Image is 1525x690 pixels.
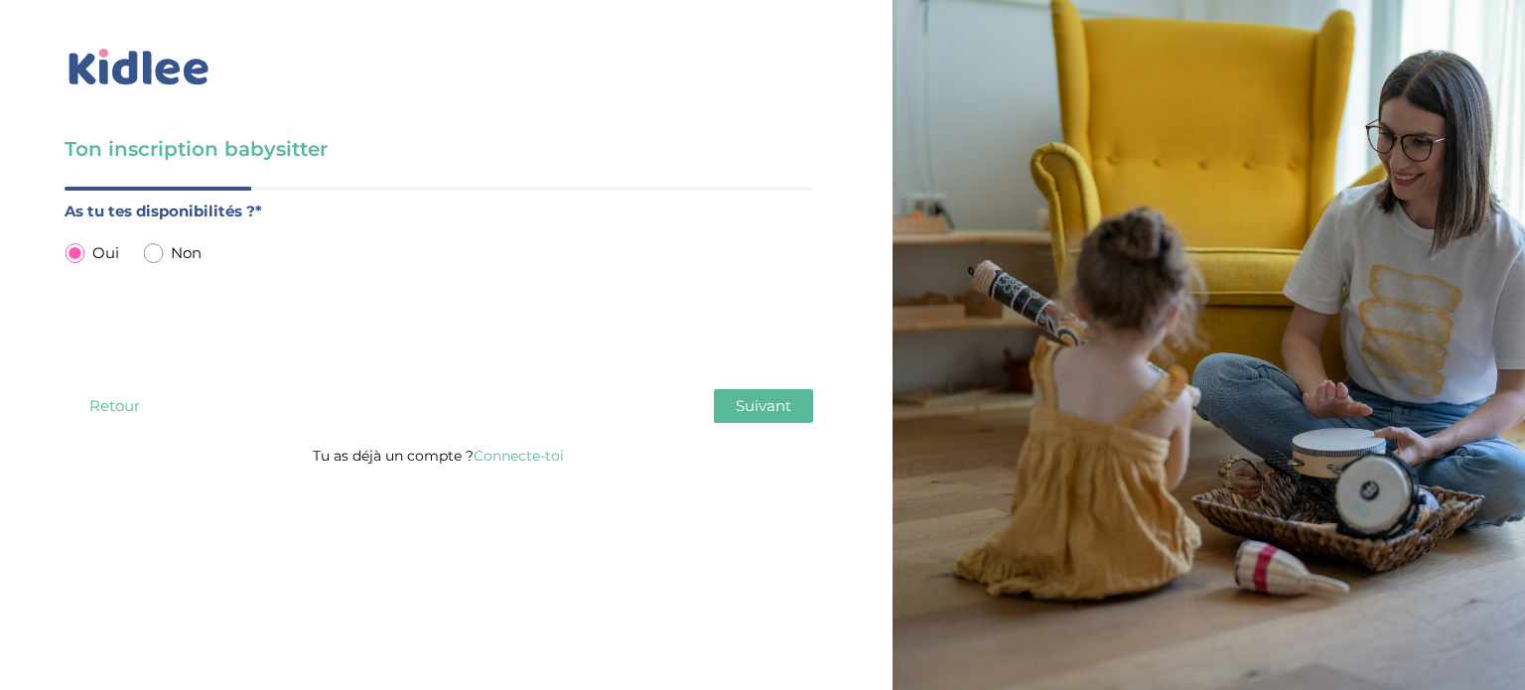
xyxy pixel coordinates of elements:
[714,389,813,423] button: Suivant
[65,45,213,90] img: logo_kidlee_bleu
[474,447,564,465] a: Connecte-toi
[65,443,813,469] p: Tu as déjà un compte ?
[92,240,119,266] span: Oui
[65,199,813,224] label: As tu tes disponibilités ?*
[65,389,164,423] button: Retour
[171,240,202,266] span: Non
[65,135,813,163] h3: Ton inscription babysitter
[736,396,791,415] span: Suivant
